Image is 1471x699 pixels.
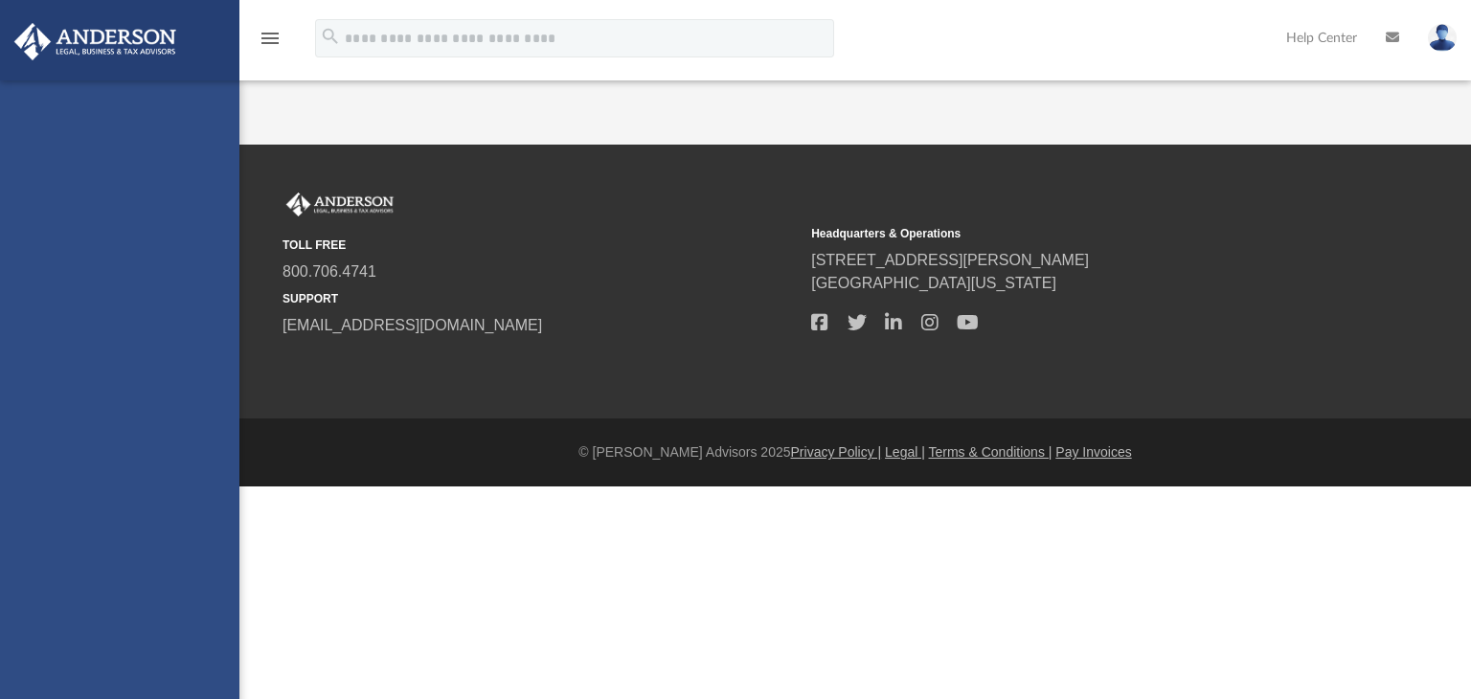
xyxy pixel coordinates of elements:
[811,252,1089,268] a: [STREET_ADDRESS][PERSON_NAME]
[791,444,882,460] a: Privacy Policy |
[811,225,1326,242] small: Headquarters & Operations
[283,263,376,280] a: 800.706.4741
[811,275,1056,291] a: [GEOGRAPHIC_DATA][US_STATE]
[283,237,798,254] small: TOLL FREE
[1428,24,1457,52] img: User Pic
[259,36,282,50] a: menu
[9,23,182,60] img: Anderson Advisors Platinum Portal
[929,444,1052,460] a: Terms & Conditions |
[259,27,282,50] i: menu
[283,317,542,333] a: [EMAIL_ADDRESS][DOMAIN_NAME]
[283,192,397,217] img: Anderson Advisors Platinum Portal
[885,444,925,460] a: Legal |
[283,290,798,307] small: SUPPORT
[320,26,341,47] i: search
[1055,444,1131,460] a: Pay Invoices
[239,442,1471,462] div: © [PERSON_NAME] Advisors 2025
